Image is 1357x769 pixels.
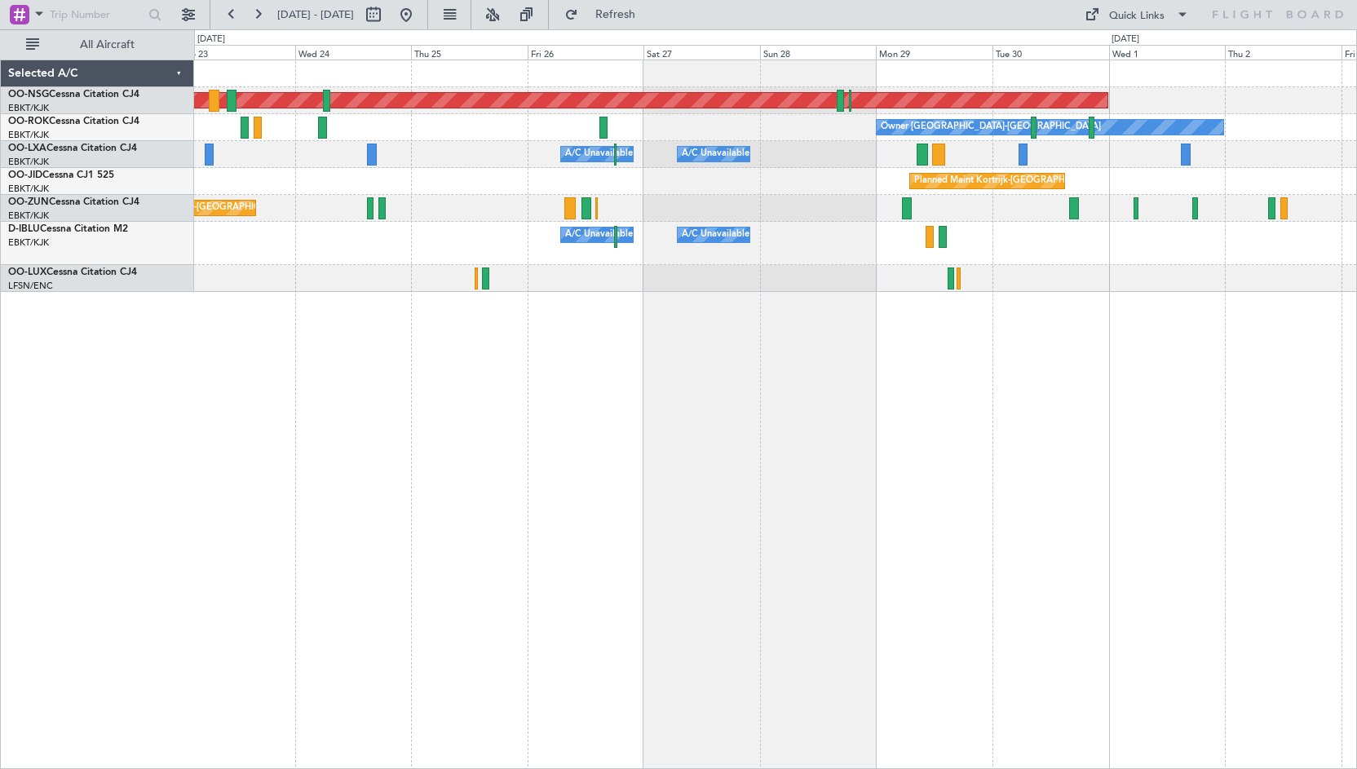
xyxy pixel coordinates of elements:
[8,210,49,222] a: EBKT/KJK
[179,45,295,60] div: Tue 23
[1109,45,1226,60] div: Wed 1
[8,129,49,141] a: EBKT/KJK
[8,267,46,277] span: OO-LUX
[8,170,114,180] a: OO-JIDCessna CJ1 525
[8,197,139,207] a: OO-ZUNCessna Citation CJ4
[760,45,877,60] div: Sun 28
[565,142,869,166] div: A/C Unavailable [GEOGRAPHIC_DATA] ([GEOGRAPHIC_DATA] National)
[8,170,42,180] span: OO-JID
[581,9,650,20] span: Refresh
[8,183,49,195] a: EBKT/KJK
[8,197,49,207] span: OO-ZUN
[42,39,172,51] span: All Aircraft
[565,223,869,247] div: A/C Unavailable [GEOGRAPHIC_DATA] ([GEOGRAPHIC_DATA] National)
[8,236,49,249] a: EBKT/KJK
[8,144,46,153] span: OO-LXA
[643,45,760,60] div: Sat 27
[992,45,1109,60] div: Tue 30
[528,45,644,60] div: Fri 26
[1225,45,1342,60] div: Thu 2
[411,45,528,60] div: Thu 25
[682,142,749,166] div: A/C Unavailable
[914,169,1104,193] div: Planned Maint Kortrijk-[GEOGRAPHIC_DATA]
[881,115,1101,139] div: Owner [GEOGRAPHIC_DATA]-[GEOGRAPHIC_DATA]
[8,224,40,234] span: D-IBLU
[50,2,144,27] input: Trip Number
[100,196,290,220] div: Planned Maint Kortrijk-[GEOGRAPHIC_DATA]
[295,45,412,60] div: Wed 24
[682,223,942,247] div: A/C Unavailable [GEOGRAPHIC_DATA]-[GEOGRAPHIC_DATA]
[557,2,655,28] button: Refresh
[277,7,354,22] span: [DATE] - [DATE]
[8,144,137,153] a: OO-LXACessna Citation CJ4
[8,267,137,277] a: OO-LUXCessna Citation CJ4
[876,45,992,60] div: Mon 29
[8,90,139,99] a: OO-NSGCessna Citation CJ4
[197,33,225,46] div: [DATE]
[8,117,49,126] span: OO-ROK
[8,224,128,234] a: D-IBLUCessna Citation M2
[8,102,49,114] a: EBKT/KJK
[1112,33,1139,46] div: [DATE]
[18,32,177,58] button: All Aircraft
[8,117,139,126] a: OO-ROKCessna Citation CJ4
[8,280,53,292] a: LFSN/ENC
[8,90,49,99] span: OO-NSG
[1076,2,1197,28] button: Quick Links
[8,156,49,168] a: EBKT/KJK
[1109,8,1165,24] div: Quick Links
